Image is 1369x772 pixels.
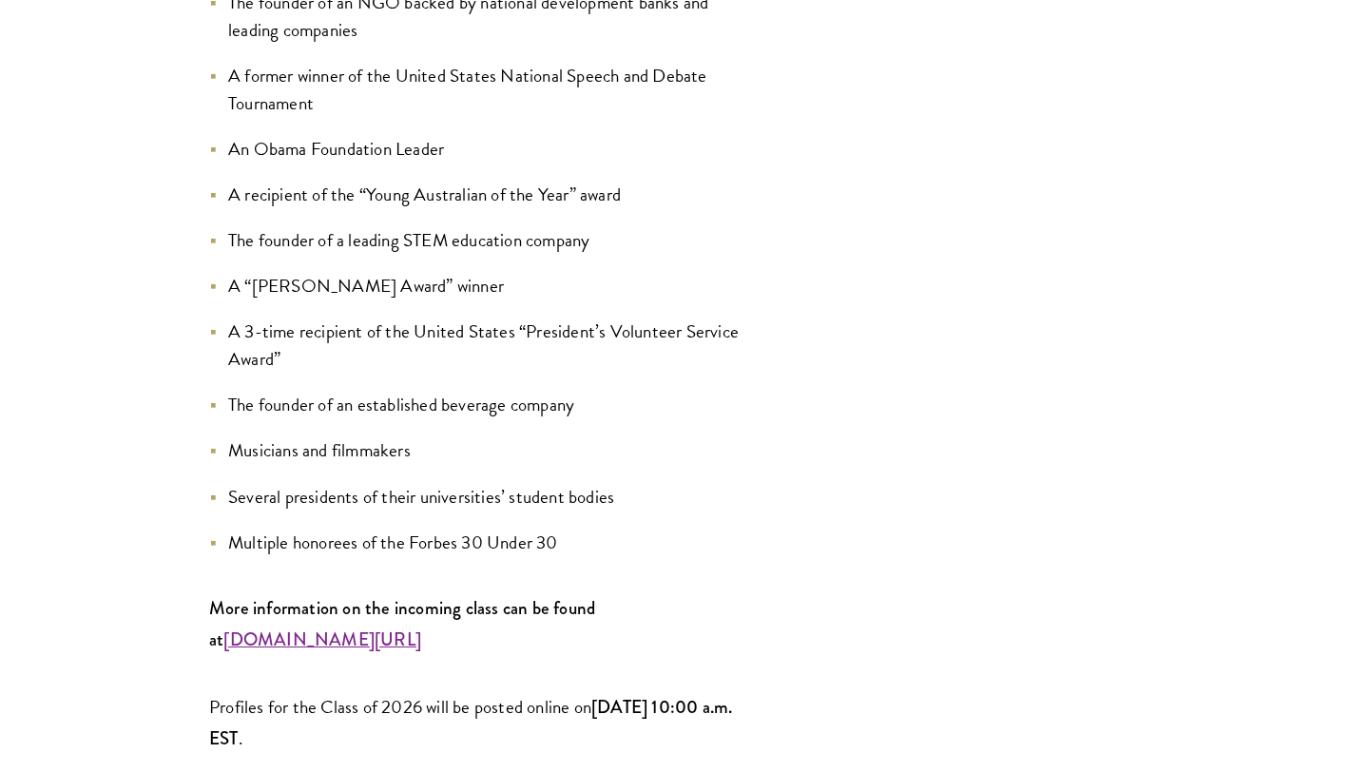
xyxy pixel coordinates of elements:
[209,483,751,511] li: Several presidents of their universities’ student bodies
[209,391,751,418] li: The founder of an established beverage company
[209,529,751,556] li: Multiple honorees of the Forbes 30 Under 30
[223,626,421,653] a: [DOMAIN_NAME][URL]
[209,436,751,464] li: Musicians and filmmakers
[209,318,751,373] li: A 3-time recipient of the United States “President’s Volunteer Service Award”
[209,181,751,208] li: A recipient of the “Young Australian of the Year” award
[209,694,732,751] strong: [DATE] 10:00 a.m. EST
[223,627,421,652] strong: [DOMAIN_NAME][URL]
[209,691,751,754] p: Profiles for the Class of 2026 will be posted online on .
[209,272,751,299] li: A “[PERSON_NAME] Award” winner
[209,595,595,652] strong: More information on the incoming class can be found at
[209,226,751,254] li: The founder of a leading STEM education company
[209,62,751,117] li: A former winner of the United States National Speech and Debate Tournament
[209,135,751,163] li: An Obama Foundation Leader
